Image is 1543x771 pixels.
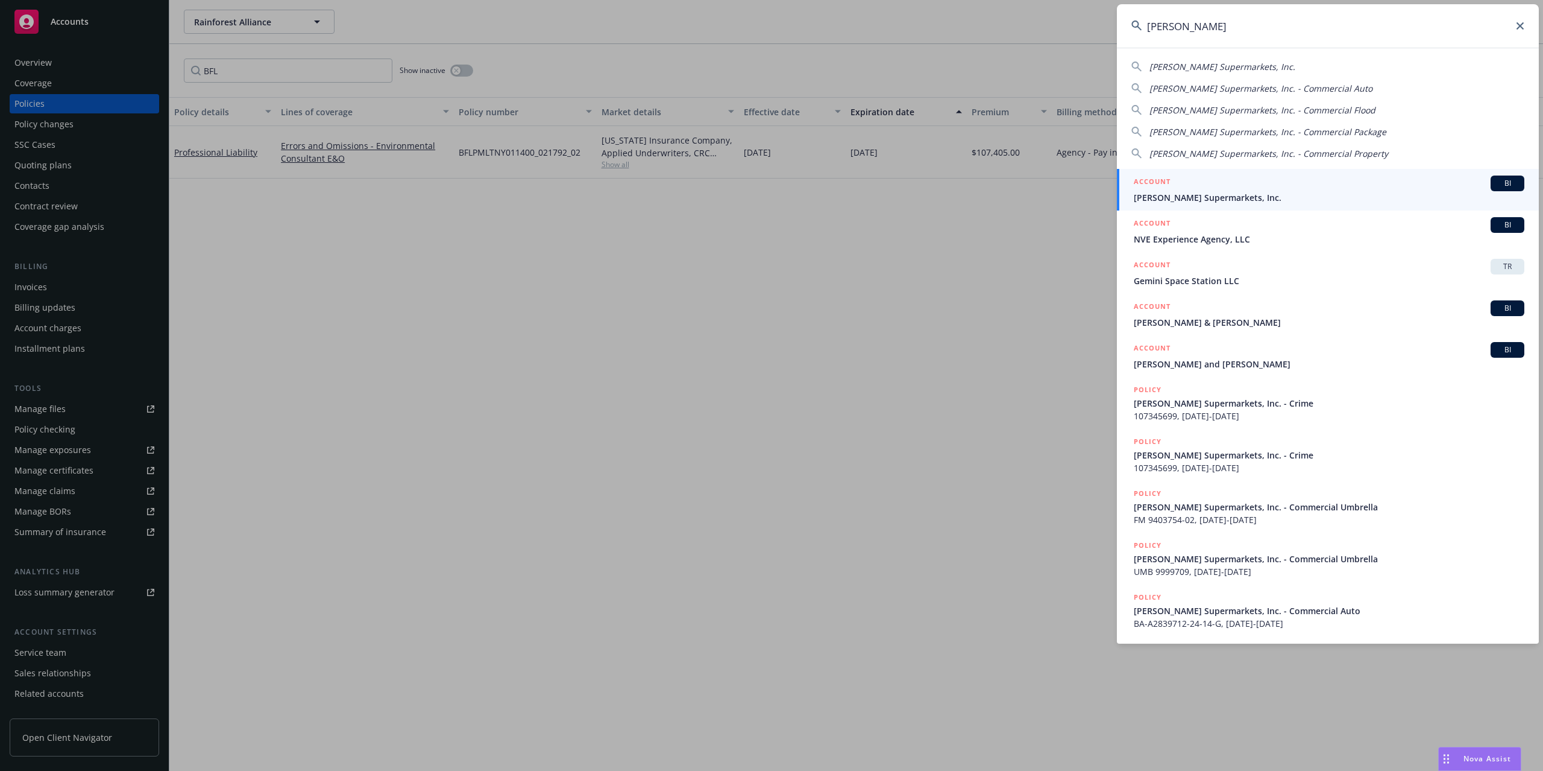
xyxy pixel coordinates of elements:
[1134,604,1524,617] span: [PERSON_NAME] Supermarkets, Inc. - Commercial Auto
[1134,565,1524,578] span: UMB 9999709, [DATE]-[DATE]
[1134,217,1171,232] h5: ACCOUNT
[1117,4,1539,48] input: Search...
[1134,436,1161,448] h5: POLICY
[1134,410,1524,422] span: 107345699, [DATE]-[DATE]
[1134,449,1524,462] span: [PERSON_NAME] Supermarkets, Inc. - Crime
[1117,294,1539,335] a: ACCOUNTBI[PERSON_NAME] & [PERSON_NAME]
[1134,384,1161,396] h5: POLICY
[1134,487,1161,500] h5: POLICY
[1134,300,1171,315] h5: ACCOUNT
[1438,747,1521,771] button: Nova Assist
[1134,501,1524,513] span: [PERSON_NAME] Supermarkets, Inc. - Commercial Umbrella
[1134,591,1161,603] h5: POLICY
[1149,126,1386,138] span: [PERSON_NAME] Supermarkets, Inc. - Commercial Package
[1134,316,1524,329] span: [PERSON_NAME] & [PERSON_NAME]
[1134,259,1171,273] h5: ACCOUNT
[1117,533,1539,585] a: POLICY[PERSON_NAME] Supermarkets, Inc. - Commercial UmbrellaUMB 9999709, [DATE]-[DATE]
[1134,553,1524,565] span: [PERSON_NAME] Supermarkets, Inc. - Commercial Umbrella
[1134,233,1524,246] span: NVE Experience Agency, LLC
[1117,429,1539,481] a: POLICY[PERSON_NAME] Supermarkets, Inc. - Crime107345699, [DATE]-[DATE]
[1117,252,1539,294] a: ACCOUNTTRGemini Space Station LLC
[1495,344,1519,355] span: BI
[1149,83,1372,94] span: [PERSON_NAME] Supermarkets, Inc. - Commercial Auto
[1117,335,1539,377] a: ACCOUNTBI[PERSON_NAME] and [PERSON_NAME]
[1117,377,1539,429] a: POLICY[PERSON_NAME] Supermarkets, Inc. - Crime107345699, [DATE]-[DATE]
[1495,261,1519,272] span: TR
[1439,747,1454,770] div: Drag to move
[1134,539,1161,551] h5: POLICY
[1134,342,1171,357] h5: ACCOUNT
[1134,462,1524,474] span: 107345699, [DATE]-[DATE]
[1117,211,1539,252] a: ACCOUNTBINVE Experience Agency, LLC
[1495,220,1519,230] span: BI
[1134,176,1171,190] h5: ACCOUNT
[1149,104,1375,116] span: [PERSON_NAME] Supermarkets, Inc. - Commercial Flood
[1134,397,1524,410] span: [PERSON_NAME] Supermarkets, Inc. - Crime
[1463,754,1511,764] span: Nova Assist
[1117,481,1539,533] a: POLICY[PERSON_NAME] Supermarkets, Inc. - Commercial UmbrellaFM 9403754-02, [DATE]-[DATE]
[1117,169,1539,211] a: ACCOUNTBI[PERSON_NAME] Supermarkets, Inc.
[1495,178,1519,189] span: BI
[1134,274,1524,287] span: Gemini Space Station LLC
[1134,617,1524,630] span: BA-A2839712-24-14-G, [DATE]-[DATE]
[1134,513,1524,526] span: FM 9403754-02, [DATE]-[DATE]
[1134,191,1524,204] span: [PERSON_NAME] Supermarkets, Inc.
[1495,303,1519,314] span: BI
[1117,585,1539,636] a: POLICY[PERSON_NAME] Supermarkets, Inc. - Commercial AutoBA-A2839712-24-14-G, [DATE]-[DATE]
[1149,61,1295,72] span: [PERSON_NAME] Supermarkets, Inc.
[1149,148,1388,159] span: [PERSON_NAME] Supermarkets, Inc. - Commercial Property
[1134,358,1524,370] span: [PERSON_NAME] and [PERSON_NAME]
